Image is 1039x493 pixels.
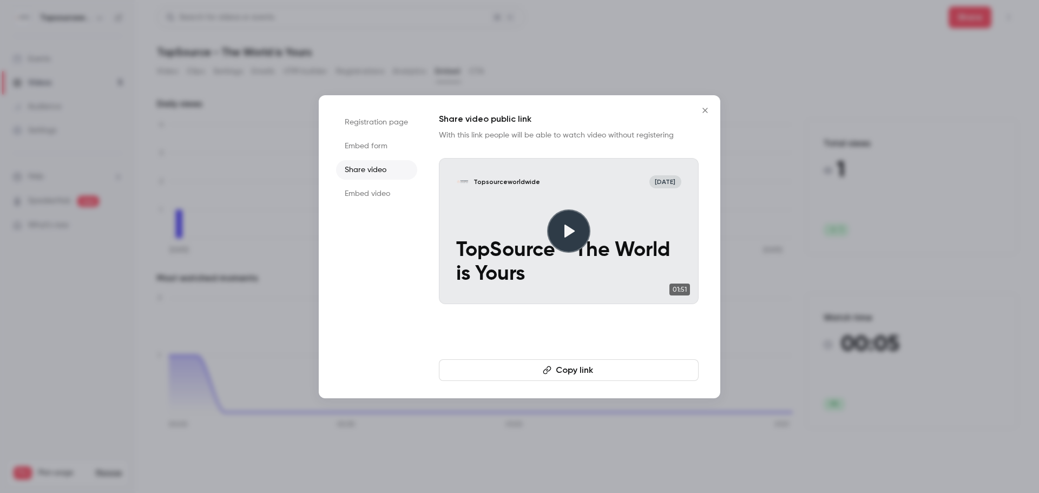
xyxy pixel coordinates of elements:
li: Share video [336,160,417,180]
li: Embed video [336,184,417,203]
li: Registration page [336,113,417,132]
button: Close [694,100,716,121]
h1: Share video public link [439,113,699,126]
span: 01:51 [669,284,690,295]
button: Copy link [439,359,699,381]
a: TopSource - The World is YoursTopsourceworldwide[DATE]TopSource - The World is Yours01:51 [439,158,699,304]
p: With this link people will be able to watch video without registering [439,130,699,141]
li: Embed form [336,136,417,156]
